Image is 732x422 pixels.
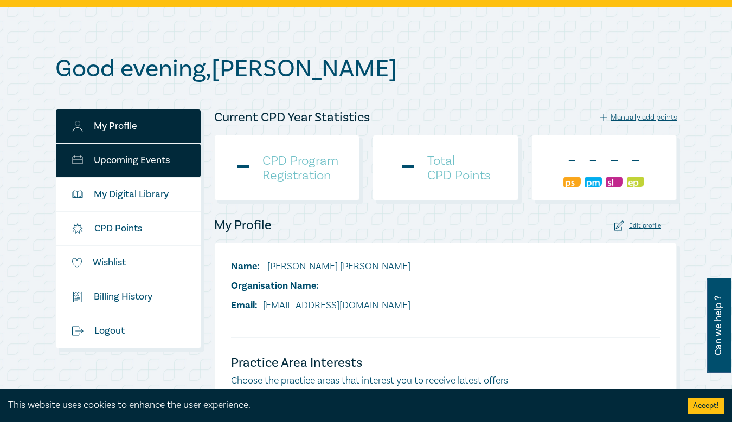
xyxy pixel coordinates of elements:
span: Email: [231,299,258,311]
button: Accept cookies [688,398,724,414]
a: Upcoming Events [56,144,201,177]
img: Substantive Law [606,177,623,187]
span: Organisation Name: [231,280,319,292]
img: Professional Skills [563,177,581,187]
div: - [627,147,644,175]
h4: CPD Program Registration [262,153,338,183]
div: Edit profile [614,220,661,231]
h4: My Profile [214,217,272,234]
h4: Current CPD Year Statistics [214,109,370,126]
a: CPD Points [56,212,201,245]
p: Choose the practice areas that interest you to receive latest offers [231,374,660,388]
h4: Total CPD Points [427,153,491,183]
a: My Digital Library [56,178,201,211]
a: My Profile [56,109,201,143]
h1: Good evening , [PERSON_NAME] [55,55,677,83]
a: $Billing History [56,280,201,314]
div: - [563,147,581,175]
li: [PERSON_NAME] [PERSON_NAME] [231,259,410,274]
a: Wishlist [56,246,201,280]
img: Ethics & Professional Responsibility [627,177,644,187]
img: Practice Management & Business Skills [585,177,602,187]
div: - [606,147,623,175]
div: - [400,154,416,182]
div: - [585,147,602,175]
li: [EMAIL_ADDRESS][DOMAIN_NAME] [231,298,410,313]
span: Name: [231,260,260,272]
span: Can we help ? [713,284,723,367]
h4: Practice Area Interests [231,354,660,372]
div: Manually add points [600,113,677,122]
tspan: $ [74,294,76,298]
div: This website uses cookies to enhance the user experience. [8,398,671,412]
a: Logout [56,314,201,348]
div: - [235,154,252,182]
